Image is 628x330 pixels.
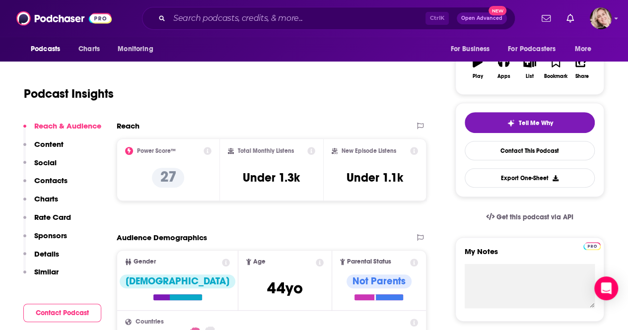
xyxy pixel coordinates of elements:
button: tell me why sparkleTell Me Why [465,112,595,133]
p: 27 [152,168,184,188]
span: Logged in as kkclayton [590,7,612,29]
span: New [488,6,506,15]
label: My Notes [465,247,595,264]
a: Show notifications dropdown [562,10,578,27]
button: Play [465,50,490,85]
input: Search podcasts, credits, & more... [169,10,425,26]
div: Bookmark [544,73,567,79]
div: List [526,73,534,79]
button: open menu [111,40,166,59]
span: Ctrl K [425,12,449,25]
span: For Podcasters [508,42,556,56]
button: Charts [23,194,58,212]
button: Similar [23,267,59,285]
p: Rate Card [34,212,71,222]
span: Gender [134,259,156,265]
button: Contacts [23,176,68,194]
div: Open Intercom Messenger [594,276,618,300]
button: Details [23,249,59,267]
div: Not Parents [347,274,412,288]
button: Sponsors [23,231,67,249]
h3: Under 1.3k [243,170,300,185]
h2: Power Score™ [137,147,176,154]
p: Content [34,139,64,149]
button: Show profile menu [590,7,612,29]
button: Export One-Sheet [465,168,595,188]
h1: Podcast Insights [24,86,114,101]
button: Share [569,50,595,85]
div: [DEMOGRAPHIC_DATA] [120,274,235,288]
p: Charts [34,194,58,203]
h2: Total Monthly Listens [238,147,294,154]
span: Countries [136,319,164,325]
span: More [575,42,592,56]
a: Show notifications dropdown [538,10,555,27]
button: open menu [24,40,73,59]
button: Reach & Audience [23,121,101,139]
h2: Audience Demographics [117,233,207,242]
button: List [517,50,543,85]
a: Get this podcast via API [478,205,581,229]
img: Podchaser Pro [583,242,601,250]
p: Similar [34,267,59,276]
img: Podchaser - Follow, Share and Rate Podcasts [16,9,112,28]
a: Pro website [583,241,601,250]
span: Get this podcast via API [496,213,573,221]
span: Monitoring [118,42,153,56]
button: open menu [501,40,570,59]
div: Search podcasts, credits, & more... [142,7,515,30]
h3: Under 1.1k [347,170,403,185]
span: Age [253,259,266,265]
button: Contact Podcast [23,304,101,322]
span: Tell Me Why [519,119,553,127]
button: Social [23,158,57,176]
a: Contact This Podcast [465,141,595,160]
p: Details [34,249,59,259]
p: Sponsors [34,231,67,240]
button: Open AdvancedNew [457,12,507,24]
span: Open Advanced [461,16,502,21]
button: Bookmark [543,50,568,85]
p: Reach & Audience [34,121,101,131]
button: open menu [568,40,604,59]
button: Apps [490,50,516,85]
img: tell me why sparkle [507,119,515,127]
a: Charts [72,40,106,59]
h2: New Episode Listens [342,147,396,154]
img: User Profile [590,7,612,29]
span: Parental Status [347,259,391,265]
div: Apps [497,73,510,79]
span: For Business [450,42,489,56]
div: Play [473,73,483,79]
span: Charts [78,42,100,56]
button: Content [23,139,64,158]
div: Share [575,73,588,79]
button: open menu [443,40,502,59]
span: Podcasts [31,42,60,56]
p: Contacts [34,176,68,185]
h2: Reach [117,121,140,131]
span: 44 yo [267,278,303,298]
button: Rate Card [23,212,71,231]
p: Social [34,158,57,167]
